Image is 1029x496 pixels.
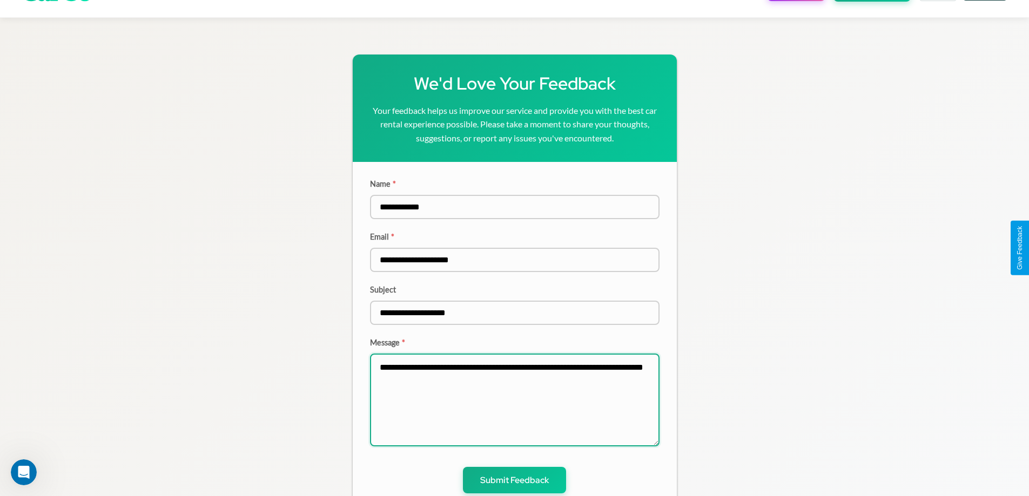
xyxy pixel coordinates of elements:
[370,104,660,145] p: Your feedback helps us improve our service and provide you with the best car rental experience po...
[370,338,660,347] label: Message
[370,179,660,188] label: Name
[370,285,660,294] label: Subject
[370,72,660,95] h1: We'd Love Your Feedback
[1016,226,1024,270] div: Give Feedback
[370,232,660,241] label: Email
[11,459,37,485] iframe: Intercom live chat
[463,467,566,493] button: Submit Feedback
